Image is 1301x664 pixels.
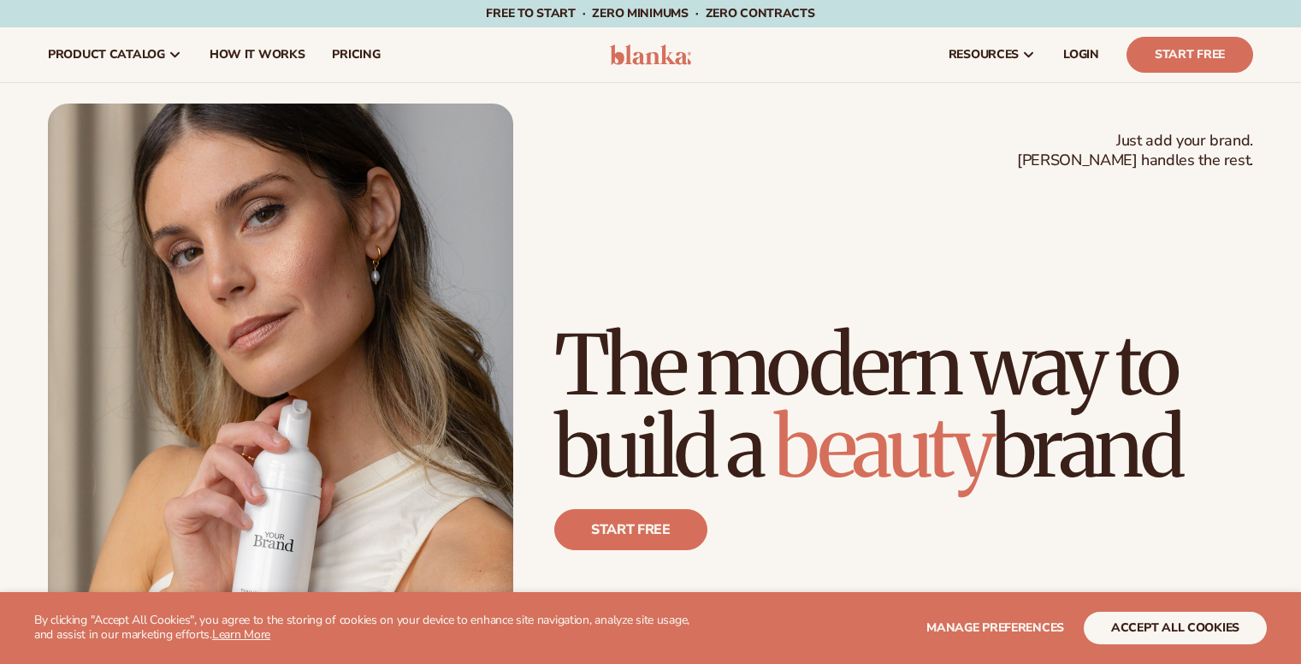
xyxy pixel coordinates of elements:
[926,612,1064,644] button: Manage preferences
[1127,37,1253,73] a: Start Free
[935,27,1050,82] a: resources
[212,626,270,643] a: Learn More
[34,27,196,82] a: product catalog
[1050,27,1113,82] a: LOGIN
[554,584,642,622] p: 100K+
[1084,612,1267,644] button: accept all cookies
[48,48,165,62] span: product catalog
[774,396,991,499] span: beauty
[949,48,1019,62] span: resources
[210,48,305,62] span: How It Works
[926,620,1064,636] span: Manage preferences
[610,44,691,65] img: logo
[1063,48,1099,62] span: LOGIN
[1017,131,1253,171] span: Just add your brand. [PERSON_NAME] handles the rest.
[554,509,707,550] a: Start free
[318,27,393,82] a: pricing
[819,584,948,622] p: 450+
[486,5,814,21] span: Free to start · ZERO minimums · ZERO contracts
[677,584,784,622] p: 4.9
[554,324,1253,489] h1: The modern way to build a brand
[332,48,380,62] span: pricing
[34,614,709,643] p: By clicking "Accept All Cookies", you agree to the storing of cookies on your device to enhance s...
[196,27,319,82] a: How It Works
